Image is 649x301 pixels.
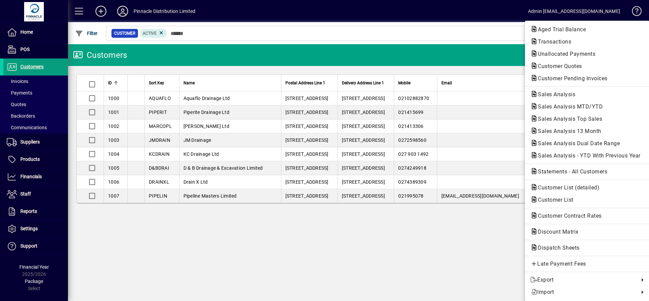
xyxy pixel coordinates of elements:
span: Export [530,276,636,284]
span: Statements - All Customers [530,168,611,175]
span: Customer Pending Invoices [530,75,611,82]
span: Sales Analysis 13 Month [530,128,605,134]
span: Customer Quotes [530,63,585,69]
span: Sales Analysis Top Sales [530,116,606,122]
span: Transactions [530,38,575,45]
span: Customer Contract Rates [530,213,605,219]
span: Aged Trial Balance [530,26,589,33]
span: Sales Analysis MTD/YTD [530,103,606,110]
span: Dispatch Sheets [530,245,583,251]
span: Discount Matrix [530,229,582,235]
span: Customer List (detailed) [530,184,603,191]
span: Sales Analysis - YTD With Previous Year [530,152,644,159]
span: Import [530,288,636,296]
span: Sales Analysis [530,91,579,98]
span: Sales Analysis Dual Date Range [530,140,623,147]
span: Unallocated Payments [530,51,599,57]
span: Customer List [530,197,577,203]
span: Late Payment Fees [530,260,644,268]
